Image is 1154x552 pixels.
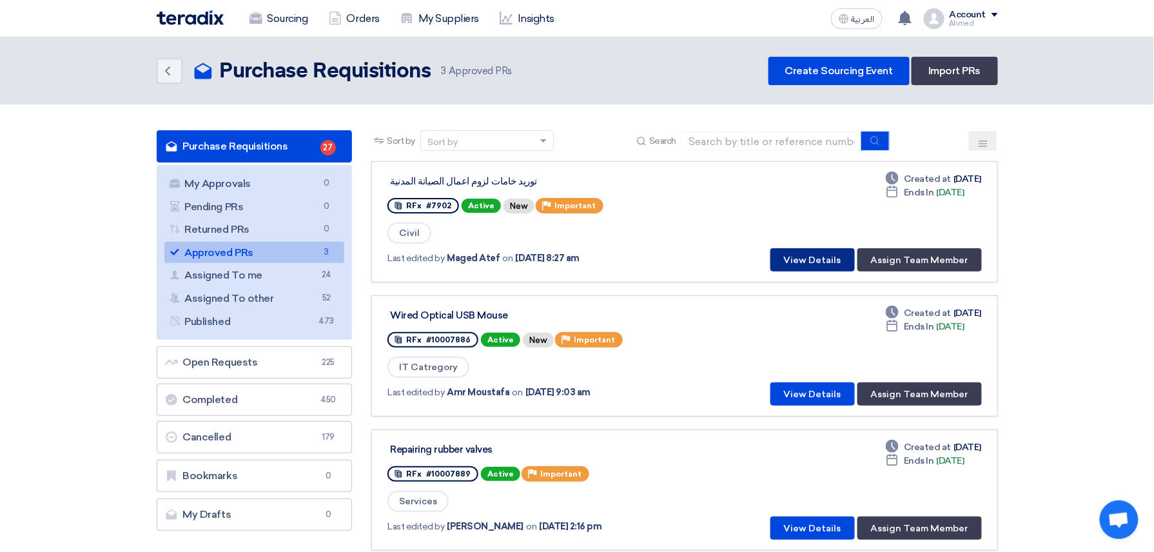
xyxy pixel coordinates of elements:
span: 3 [318,246,334,259]
span: Approved PRs [441,64,512,79]
span: Last edited by [387,386,444,399]
span: Sort by [387,134,415,148]
div: Repairing rubber valves [390,444,712,455]
span: on [526,520,536,533]
span: العربية [852,15,875,24]
span: Active [462,199,501,213]
span: Active [481,333,520,347]
div: [DATE] [886,186,964,199]
a: Open Requests225 [157,346,353,379]
a: Sourcing [239,5,318,33]
button: Assign Team Member [857,517,982,540]
a: Create Sourcing Event [768,57,910,85]
button: View Details [770,382,855,406]
span: on [513,386,523,399]
div: [DATE] [886,440,981,454]
span: Ends In [904,186,934,199]
span: Ends In [904,320,934,333]
div: Sort by [427,135,458,149]
span: 225 [320,356,336,369]
span: Created at [904,172,951,186]
a: Assigned To me [164,264,345,286]
div: [DATE] [886,454,964,468]
a: Assigned To other [164,288,345,310]
span: Created at [904,306,951,320]
button: Assign Team Member [857,248,982,271]
span: 450 [320,393,336,406]
button: View Details [770,517,855,540]
span: [PERSON_NAME] [447,520,524,533]
span: Last edited by [387,251,444,265]
a: Cancelled179 [157,421,353,453]
span: 0 [320,508,336,521]
div: Open chat [1100,500,1139,539]
a: Pending PRs [164,196,345,218]
span: [DATE] 8:27 am [516,251,580,265]
span: Search [649,134,676,148]
a: Returned PRs [164,219,345,241]
span: Last edited by [387,520,444,533]
span: RFx [406,201,422,210]
div: ِAhmed [950,20,998,27]
span: #7902 [426,201,451,210]
span: 52 [318,291,334,305]
a: Published [164,311,345,333]
span: Active [481,467,520,481]
div: توريد خامات لزوم اعمال الصيانة المدنية [390,175,712,187]
span: 0 [318,177,334,190]
span: #10007889 [426,469,471,478]
span: 3 [441,65,446,77]
span: #10007886 [426,335,471,344]
span: 179 [320,431,336,444]
input: Search by title or reference number [681,132,862,151]
a: Bookmarks0 [157,460,353,492]
div: Account [950,10,986,21]
span: Important [574,335,615,344]
span: 0 [318,222,334,236]
a: Completed450 [157,384,353,416]
span: 473 [318,315,334,328]
span: Amr Moustafa [447,386,510,399]
a: My Suppliers [390,5,489,33]
span: 0 [318,200,334,213]
div: Wired Optical USB Mouse [390,310,712,321]
a: My Approvals [164,173,345,195]
a: Approved PRs [164,242,345,264]
span: Ends In [904,454,934,468]
span: Civil [387,222,431,244]
span: 27 [320,140,336,155]
span: 24 [318,268,334,282]
img: profile_test.png [924,8,944,29]
span: RFx [406,335,422,344]
button: العربية [831,8,883,29]
a: Purchase Requisitions27 [157,130,353,163]
div: [DATE] [886,320,964,333]
div: [DATE] [886,306,981,320]
a: Insights [489,5,565,33]
span: Services [387,491,449,512]
span: [DATE] 9:03 am [525,386,591,399]
span: Maged Atef [447,251,500,265]
span: Important [540,469,582,478]
span: [DATE] 2:16 pm [539,520,601,533]
a: Import PRs [912,57,997,85]
img: Teradix logo [157,10,224,25]
span: IT Catregory [387,357,469,378]
h2: Purchase Requisitions [220,59,431,84]
a: Orders [318,5,390,33]
button: Assign Team Member [857,382,982,406]
button: View Details [770,248,855,271]
span: 0 [320,469,336,482]
div: [DATE] [886,172,981,186]
span: on [503,251,513,265]
span: Created at [904,440,951,454]
span: Important [554,201,596,210]
a: My Drafts0 [157,498,353,531]
span: RFx [406,469,422,478]
div: New [523,333,554,348]
div: New [504,199,534,213]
